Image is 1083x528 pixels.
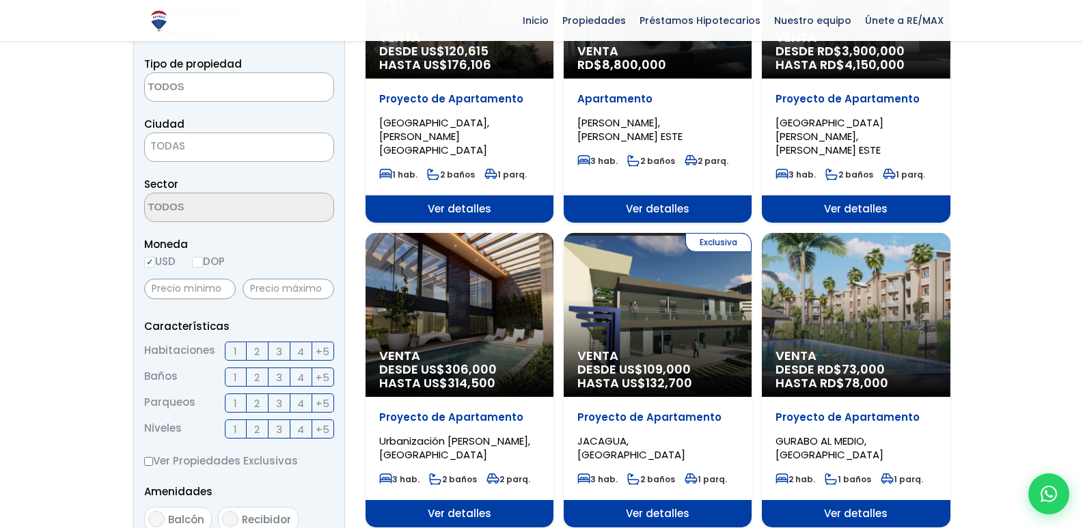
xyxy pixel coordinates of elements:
label: USD [144,253,176,270]
span: [PERSON_NAME], [PERSON_NAME] ESTE [577,115,683,143]
textarea: Search [145,73,277,102]
span: DESDE US$ [379,363,540,390]
span: Moneda [144,236,334,253]
span: 3,900,000 [842,42,905,59]
span: 2 parq. [486,473,530,485]
span: +5 [316,343,329,360]
span: 2 baños [429,473,477,485]
span: 3 hab. [776,169,816,180]
span: 2 hab. [776,473,815,485]
span: 314,500 [448,374,495,391]
span: Balcón [168,512,204,527]
span: 2 [254,369,260,386]
a: Exclusiva Venta DESDE US$109,000 HASTA US$132,700 Proyecto de Apartamento JACAGUA, [GEOGRAPHIC_DA... [564,233,752,527]
span: Tipo de propiedad [144,57,242,71]
span: HASTA US$ [379,376,540,390]
span: Venta [379,349,540,363]
span: 1 parq. [484,169,527,180]
span: 2 [254,395,260,412]
span: 3 [276,343,282,360]
span: 2 baños [825,169,873,180]
span: 1 [234,343,237,360]
p: Proyecto de Apartamento [776,411,936,424]
p: Proyecto de Apartamento [379,92,540,106]
span: 2 baños [627,473,675,485]
span: 3 hab. [379,473,420,485]
span: Exclusiva [685,233,752,252]
span: RD$ [577,56,666,73]
span: HASTA RD$ [776,376,936,390]
p: Proyecto de Apartamento [379,411,540,424]
span: 120,615 [445,42,489,59]
p: Amenidades [144,483,334,500]
span: HASTA RD$ [776,58,936,72]
span: Ver detalles [762,500,950,527]
p: Apartamento [577,92,738,106]
span: Ver detalles [762,195,950,223]
span: JACAGUA, [GEOGRAPHIC_DATA] [577,434,685,462]
span: 132,700 [646,374,692,391]
span: 8,800,000 [602,56,666,73]
span: Baños [144,367,178,387]
span: DESDE RD$ [776,44,936,72]
span: Niveles [144,419,182,439]
span: Propiedades [556,10,633,31]
span: 73,000 [842,361,885,378]
span: HASTA US$ [577,376,738,390]
span: Ver detalles [366,195,553,223]
span: 2 baños [427,169,475,180]
input: DOP [192,257,203,268]
span: Urbanización [PERSON_NAME], [GEOGRAPHIC_DATA] [379,434,530,462]
a: Venta DESDE US$306,000 HASTA US$314,500 Proyecto de Apartamento Urbanización [PERSON_NAME], [GEOG... [366,233,553,527]
p: Características [144,318,334,335]
span: 2 baños [627,155,675,167]
p: Proyecto de Apartamento [776,92,936,106]
span: DESDE RD$ [776,363,936,390]
input: Recibidor [222,511,238,527]
span: +5 [316,369,329,386]
span: Préstamos Hipotecarios [633,10,767,31]
span: TODAS [150,139,185,153]
span: 306,000 [445,361,497,378]
span: Inicio [516,10,556,31]
span: Venta [577,44,738,58]
span: GURABO AL MEDIO, [GEOGRAPHIC_DATA] [776,434,883,462]
span: 1 [234,369,237,386]
span: Venta [776,349,936,363]
span: 3 [276,369,282,386]
span: 1 baños [825,473,871,485]
span: HASTA US$ [379,58,540,72]
span: +5 [316,395,329,412]
span: TODAS [145,137,333,156]
span: 4 [297,395,304,412]
span: +5 [316,421,329,438]
input: Ver Propiedades Exclusivas [144,457,153,466]
span: 4 [297,421,304,438]
span: DESDE US$ [379,44,540,72]
span: TODAS [144,133,334,162]
input: USD [144,257,155,268]
span: 1 parq. [881,473,923,485]
span: 4 [297,369,304,386]
span: Nuestro equipo [767,10,858,31]
span: 3 hab. [577,473,618,485]
span: 3 [276,395,282,412]
span: 3 hab. [577,155,618,167]
span: 1 parq. [685,473,727,485]
span: 4 [297,343,304,360]
label: DOP [192,253,225,270]
span: Venta [577,349,738,363]
span: Ver detalles [366,500,553,527]
span: Únete a RE/MAX [858,10,950,31]
span: Ver detalles [564,195,752,223]
span: 1 hab. [379,169,417,180]
input: Precio mínimo [144,279,236,299]
textarea: Search [145,193,277,223]
img: Logo de REMAX [147,9,171,33]
a: Venta DESDE RD$73,000 HASTA RD$78,000 Proyecto de Apartamento GURABO AL MEDIO, [GEOGRAPHIC_DATA] ... [762,233,950,527]
span: 109,000 [643,361,691,378]
span: Ciudad [144,117,184,131]
input: Precio máximo [243,279,334,299]
span: DESDE US$ [577,363,738,390]
span: Recibidor [242,512,291,527]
